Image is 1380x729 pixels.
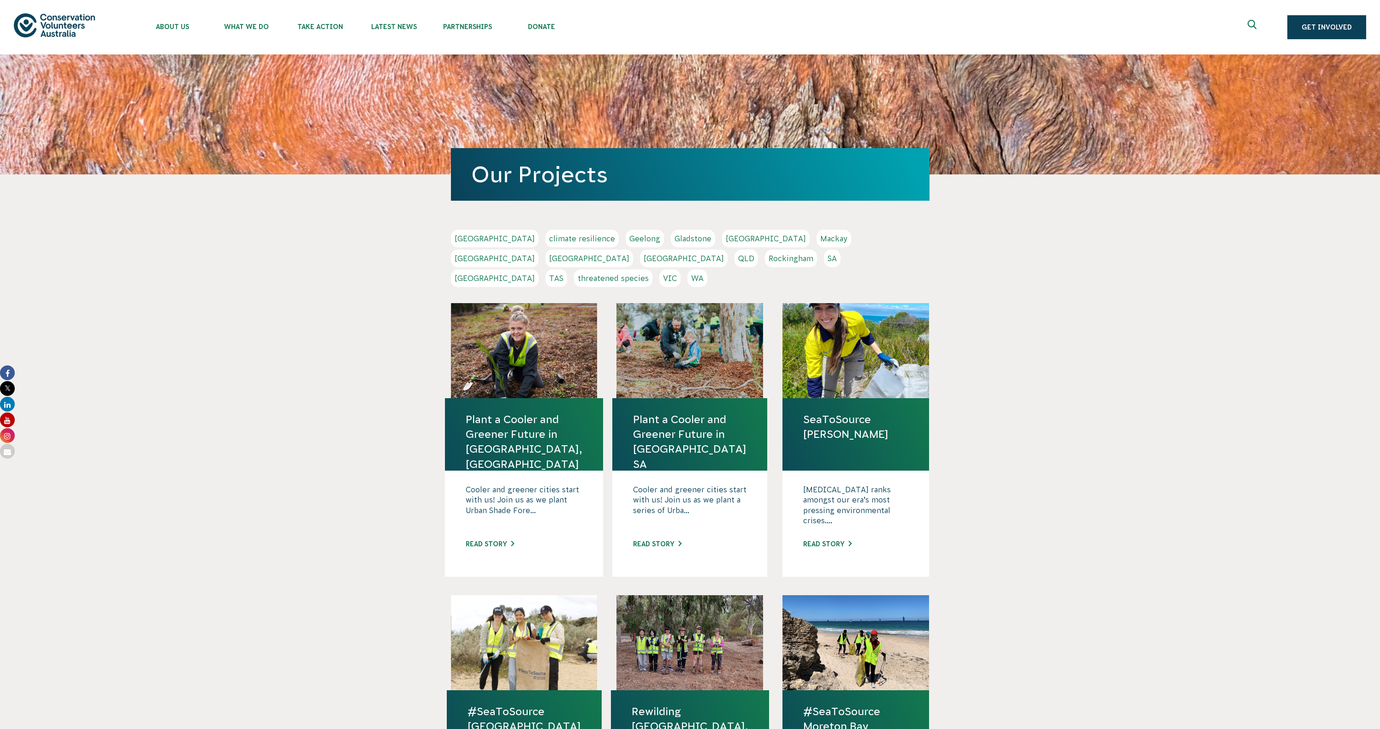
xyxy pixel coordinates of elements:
[451,230,539,247] a: [GEOGRAPHIC_DATA]
[633,484,746,531] p: Cooler and greener cities start with us! Join us as we plant a series of Urba...
[633,412,746,472] a: Plant a Cooler and Greener Future in [GEOGRAPHIC_DATA] SA
[466,484,582,531] p: Cooler and greener cities start with us! Join us as we plant Urban Shade Fore...
[14,13,95,37] img: logo.svg
[824,250,841,267] a: SA
[626,230,664,247] a: Geelong
[803,412,908,442] a: SeaToSource [PERSON_NAME]
[357,23,431,30] span: Latest News
[136,23,209,30] span: About Us
[671,230,715,247] a: Gladstone
[283,23,357,30] span: Take Action
[640,250,728,267] a: [GEOGRAPHIC_DATA]
[545,230,619,247] a: climate resilience
[471,162,608,187] a: Our Projects
[466,412,582,472] a: Plant a Cooler and Greener Future in [GEOGRAPHIC_DATA], [GEOGRAPHIC_DATA]
[765,250,817,267] a: Rockingham
[803,484,908,531] p: [MEDICAL_DATA] ranks amongst our era’s most pressing environmental crises....
[633,540,681,548] a: Read story
[734,250,758,267] a: QLD
[504,23,578,30] span: Donate
[451,250,539,267] a: [GEOGRAPHIC_DATA]
[803,540,852,548] a: Read story
[687,269,707,287] a: WA
[209,23,283,30] span: What We Do
[1248,20,1259,35] span: Expand search box
[722,230,810,247] a: [GEOGRAPHIC_DATA]
[466,540,514,548] a: Read story
[451,269,539,287] a: [GEOGRAPHIC_DATA]
[545,250,633,267] a: [GEOGRAPHIC_DATA]
[431,23,504,30] span: Partnerships
[817,230,851,247] a: Mackay
[659,269,681,287] a: VIC
[545,269,567,287] a: TAS
[1242,16,1264,38] button: Expand search box Close search box
[574,269,652,287] a: threatened species
[1287,15,1366,39] a: Get Involved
